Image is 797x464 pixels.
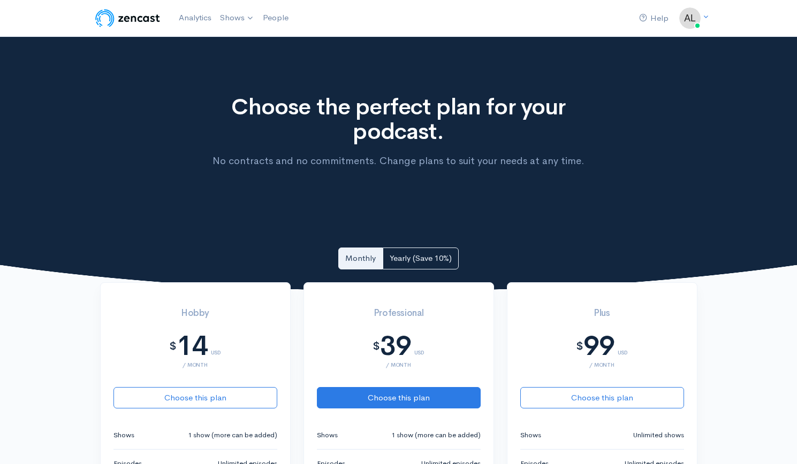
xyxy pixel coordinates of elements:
a: People [259,6,293,29]
div: $ [169,341,177,352]
button: Choose this plan [113,387,277,409]
div: 39 [380,331,411,361]
div: $ [576,341,583,352]
img: ZenCast Logo [94,7,162,29]
a: Analytics [174,6,216,29]
div: 99 [583,331,614,361]
div: USD [618,337,628,355]
a: Monthly [338,248,383,269]
div: / month [520,362,684,368]
button: Choose this plan [520,387,684,409]
h3: Plus [520,308,684,319]
h1: Choose the perfect plan for your podcast. [206,95,591,144]
div: USD [211,337,221,355]
a: Shows [216,6,259,30]
a: Help [635,7,673,30]
small: Shows [520,430,541,440]
small: Shows [113,430,134,440]
small: Shows [317,430,338,440]
div: 14 [177,331,208,361]
p: No contracts and no commitments. Change plans to suit your needs at any time. [206,153,591,168]
small: 1 show (more can be added) [188,430,277,440]
div: USD [414,337,424,355]
small: 1 show (more can be added) [391,430,481,440]
div: / month [113,362,277,368]
a: Yearly (Save 10%) [383,248,459,269]
small: Unlimited shows [633,430,684,440]
h3: Professional [317,308,481,319]
div: / month [317,362,481,368]
img: ... [679,7,701,29]
div: $ [373,341,380,352]
button: Choose this plan [317,387,481,409]
h3: Hobby [113,308,277,319]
